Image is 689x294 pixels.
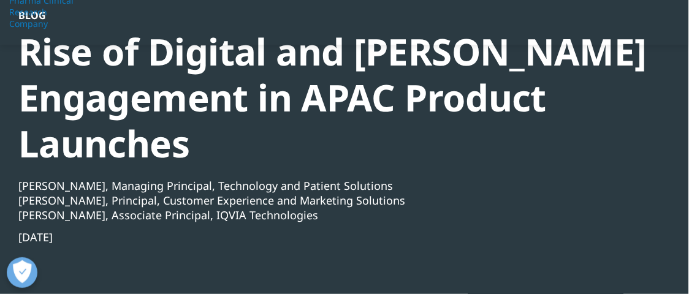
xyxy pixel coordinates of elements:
[18,208,657,222] div: [PERSON_NAME], Associate Principal, IQVIA Technologies
[18,29,657,167] div: Rise of Digital and [PERSON_NAME] Engagement in APAC Product Launches
[7,257,37,288] button: Open Preferences
[18,193,657,208] div: [PERSON_NAME], Principal, Customer Experience and Marketing Solutions
[18,178,657,193] div: [PERSON_NAME], Managing Principal, Technology and Patient Solutions
[18,230,657,244] div: [DATE]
